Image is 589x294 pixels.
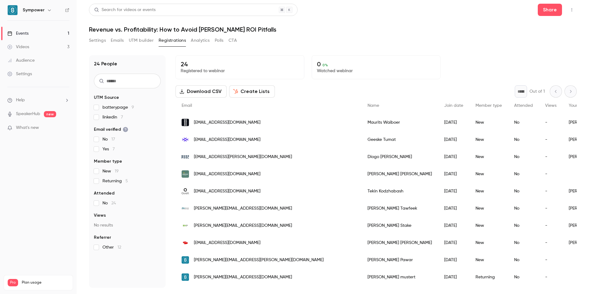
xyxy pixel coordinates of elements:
p: No results [94,222,161,228]
span: Plan usage [22,280,69,285]
div: New [469,114,508,131]
div: - [539,114,563,131]
p: Registered to webinar [181,68,299,74]
div: New [469,131,508,148]
div: [PERSON_NAME] Tawfeek [361,200,438,217]
span: Member type [475,103,502,108]
div: [DATE] [438,269,469,286]
div: [DATE] [438,114,469,131]
span: [EMAIL_ADDRESS][DOMAIN_NAME] [194,240,260,246]
span: No [102,200,116,206]
div: - [539,148,563,165]
div: New [469,183,508,200]
button: Settings [89,36,106,45]
button: Download CSV [175,85,227,98]
img: kpenergy.se [182,222,189,229]
div: No [508,251,539,269]
div: Returning [469,269,508,286]
div: No [508,183,539,200]
span: new [44,111,56,117]
div: New [469,234,508,251]
div: [DATE] [438,251,469,269]
span: [EMAIL_ADDRESS][DOMAIN_NAME] [194,188,260,195]
span: [PERSON_NAME][EMAIL_ADDRESS][PERSON_NAME][DOMAIN_NAME] [194,257,324,263]
div: New [469,217,508,234]
div: [DATE] [438,183,469,200]
img: devcco.se [182,205,189,212]
div: Tekin Kodzhabash [361,183,438,200]
span: Member type [94,158,122,164]
div: No [508,148,539,165]
div: New [469,165,508,183]
img: greengoenergy.com [182,170,189,178]
span: Referrer [94,234,111,241]
div: Geeske Tumat [361,131,438,148]
img: cyber-grid.com [182,136,189,143]
div: [DATE] [438,217,469,234]
button: Share [538,4,562,16]
div: - [539,200,563,217]
div: No [508,217,539,234]
span: 17 [111,137,115,141]
div: New [469,148,508,165]
div: - [539,165,563,183]
div: - [539,131,563,148]
section: facet-groups [94,95,161,250]
img: isotrol.com [182,239,189,246]
img: sympower.net [182,273,189,281]
span: Pro [8,279,18,286]
button: CTA [229,36,237,45]
span: New [102,168,119,174]
div: Search for videos or events [94,7,156,13]
span: linkedin [102,114,123,120]
span: No [102,136,115,142]
button: Polls [215,36,224,45]
div: [PERSON_NAME] Stake [361,217,438,234]
div: - [539,251,563,269]
span: 24 [111,201,116,205]
div: No [508,165,539,183]
div: - [539,183,563,200]
h6: Sympower [23,7,44,13]
h1: 24 People [94,60,117,68]
p: Out of 1 [529,88,545,95]
div: No [508,131,539,148]
span: [PERSON_NAME][EMAIL_ADDRESS][DOMAIN_NAME] [194,274,292,280]
div: [DATE] [438,200,469,217]
div: Settings [7,71,32,77]
span: Views [545,103,556,108]
div: Diogo [PERSON_NAME] [361,148,438,165]
span: UTM Source [94,95,119,101]
img: nordpoolgroup.com [182,153,189,161]
div: Maurits Waiboer [361,114,438,131]
div: - [539,234,563,251]
span: Join date [444,103,463,108]
div: No [508,114,539,131]
span: 7 [121,115,123,119]
div: Events [7,30,29,37]
span: Returning [102,178,128,184]
div: New [469,251,508,269]
span: 0 % [322,63,328,67]
span: Attended [514,103,533,108]
button: Analytics [191,36,210,45]
img: Sympower [8,5,17,15]
div: No [508,269,539,286]
span: Name [368,103,379,108]
span: Views [94,212,106,219]
div: New [469,200,508,217]
span: batterypage [102,104,134,110]
button: Create Lists [229,85,275,98]
span: Email verified [94,126,128,133]
div: - [539,217,563,234]
img: second-foundation.eu [182,119,189,126]
span: Other [102,244,121,250]
div: [DATE] [438,165,469,183]
img: sympower.net [182,256,189,264]
span: Yes [102,146,115,152]
p: Watched webinar [317,68,435,74]
span: [PERSON_NAME][EMAIL_ADDRESS][DOMAIN_NAME] [194,205,292,212]
div: - [539,269,563,286]
span: 12 [117,245,121,250]
iframe: Noticeable Trigger [62,125,69,131]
